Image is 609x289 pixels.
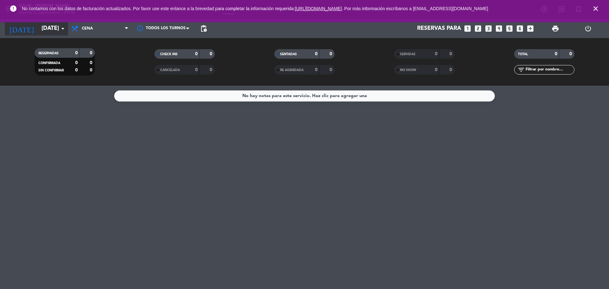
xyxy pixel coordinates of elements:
[552,25,559,32] span: print
[592,5,599,12] i: close
[516,24,524,33] i: looks_6
[90,51,94,55] strong: 0
[38,62,60,65] span: CONFIRMADA
[518,53,528,56] span: TOTAL
[330,52,333,56] strong: 0
[200,25,207,32] span: pending_actions
[572,19,604,38] div: LOG OUT
[517,66,525,74] i: filter_list
[449,68,453,72] strong: 0
[569,52,573,56] strong: 0
[210,52,213,56] strong: 0
[75,51,78,55] strong: 0
[484,24,493,33] i: looks_3
[280,53,297,56] span: SENTADAS
[417,25,461,32] span: Reservas para
[242,92,367,100] div: No hay notas para este servicio. Haz clic para agregar una
[75,61,78,65] strong: 0
[555,52,557,56] strong: 0
[38,52,59,55] span: RESERVADAS
[160,69,180,72] span: CANCELADA
[90,68,94,72] strong: 0
[435,52,437,56] strong: 0
[342,6,488,11] a: . Por más información escríbanos a [EMAIL_ADDRESS][DOMAIN_NAME]
[315,52,318,56] strong: 0
[295,6,342,11] a: [URL][DOMAIN_NAME]
[90,61,94,65] strong: 0
[474,24,482,33] i: looks_two
[584,25,592,32] i: power_settings_new
[330,68,333,72] strong: 0
[400,53,416,56] span: SERVIDAS
[463,24,472,33] i: looks_one
[22,6,488,11] span: No contamos con los datos de facturación actualizados. Por favor use este enlance a la brevedad p...
[75,68,78,72] strong: 0
[38,69,64,72] span: SIN CONFIRMAR
[160,53,178,56] span: CHECK INS
[82,26,93,31] span: Cena
[195,52,198,56] strong: 0
[400,69,416,72] span: NO SHOW
[435,68,437,72] strong: 0
[59,25,67,32] i: arrow_drop_down
[195,68,198,72] strong: 0
[525,66,574,73] input: Filtrar por nombre...
[210,68,213,72] strong: 0
[505,24,514,33] i: looks_5
[449,52,453,56] strong: 0
[10,5,17,12] i: error
[280,69,304,72] span: RE AGENDADA
[315,68,318,72] strong: 0
[526,24,534,33] i: add_box
[5,22,38,36] i: [DATE]
[495,24,503,33] i: looks_4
